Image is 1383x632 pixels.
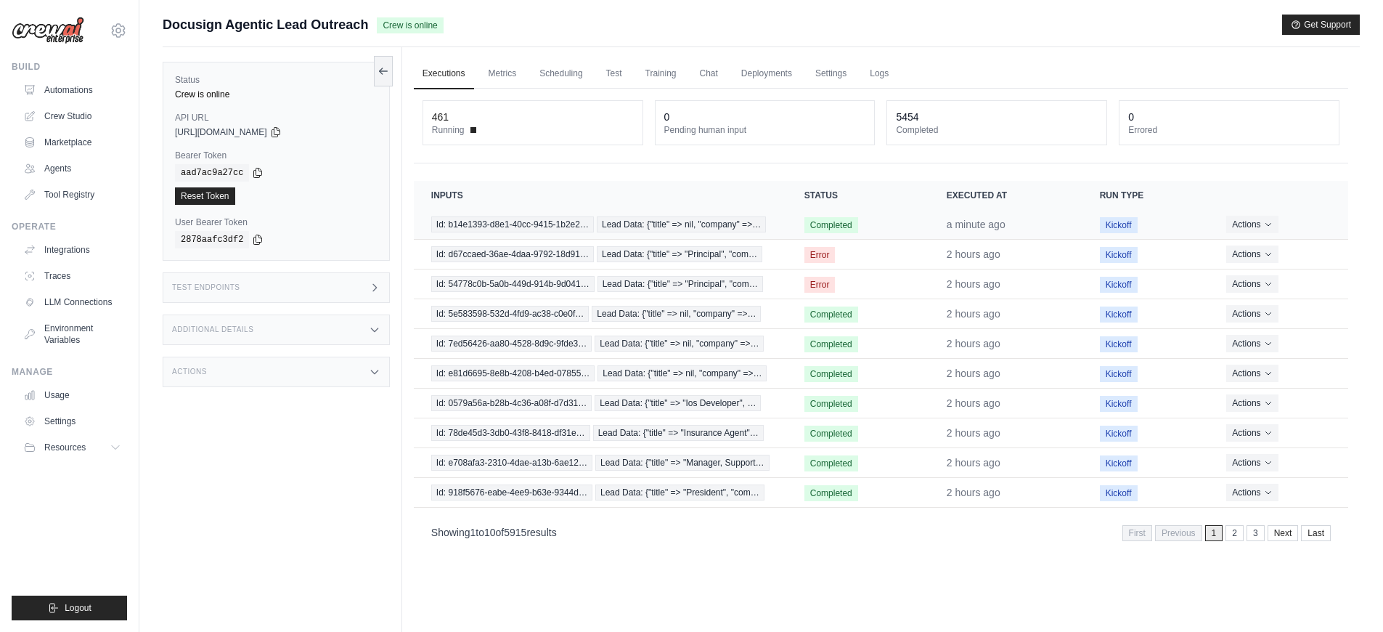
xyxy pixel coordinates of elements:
[597,365,767,381] span: Lead Data: {"title" => nil, "company" =>…
[431,246,594,262] span: Id: d67ccaed-36ae-4daa-9792-18d91…
[504,527,526,538] span: 5915
[947,487,1000,498] time: August 21, 2025 at 09:41 CDT
[431,246,770,262] a: View execution details for Id
[431,336,592,352] span: Id: 7ed56426-aa80-4528-8d9c-9fde3…
[1226,484,1278,501] button: Actions for execution
[12,596,127,620] button: Logout
[896,124,1098,136] dt: Completed
[377,17,443,33] span: Crew is online
[804,485,858,501] span: Completed
[947,278,1000,290] time: August 21, 2025 at 09:54 CDT
[17,238,127,262] a: Integrations
[1100,336,1138,352] span: Kickoff
[595,336,764,352] span: Lead Data: {"title" => nil, "company" =>…
[804,277,836,293] span: Error
[807,59,855,89] a: Settings
[65,602,91,614] span: Logout
[947,457,1000,469] time: August 21, 2025 at 09:41 CDT
[637,59,685,89] a: Training
[17,410,127,433] a: Settings
[1128,110,1134,124] div: 0
[1100,366,1138,382] span: Kickoff
[17,131,127,154] a: Marketplace
[1100,307,1138,323] span: Kickoff
[431,395,770,411] a: View execution details for Id
[431,306,589,322] span: Id: 5e583598-532d-4fd9-ac38-c0e0f…
[1100,426,1138,442] span: Kickoff
[947,338,1000,349] time: August 21, 2025 at 09:54 CDT
[431,365,595,381] span: Id: e81d6695-8e8b-4208-b4ed-07855…
[175,74,378,86] label: Status
[664,110,670,124] div: 0
[597,59,631,89] a: Test
[480,59,526,89] a: Metrics
[431,425,590,441] span: Id: 78de45d3-3db0-43f8-8418-df31e…
[175,164,249,182] code: aad7ac9a27cc
[1226,246,1278,263] button: Actions for execution
[1225,525,1244,541] a: 2
[733,59,801,89] a: Deployments
[804,455,858,471] span: Completed
[17,183,127,206] a: Tool Registry
[804,307,858,323] span: Completed
[664,124,866,136] dt: Pending human input
[163,15,368,35] span: Docusign Agentic Lead Outreach
[414,59,474,89] a: Executions
[172,325,253,334] h3: Additional Details
[947,427,1000,439] time: August 21, 2025 at 09:54 CDT
[431,365,770,381] a: View execution details for Id
[12,61,127,73] div: Build
[414,181,1348,551] section: Crew executions table
[175,112,378,123] label: API URL
[1226,424,1278,442] button: Actions for execution
[947,219,1005,230] time: August 21, 2025 at 11:51 CDT
[597,276,763,292] span: Lead Data: {"title" => "Principal", "com…
[593,425,764,441] span: Lead Data: {"title" => "Insurance Agent"…
[947,368,1000,379] time: August 21, 2025 at 09:54 CDT
[1205,525,1223,541] span: 1
[531,59,591,89] a: Scheduling
[12,366,127,378] div: Manage
[947,248,1000,260] time: August 21, 2025 at 10:13 CDT
[17,291,127,314] a: LLM Connections
[1301,525,1331,541] a: Last
[432,124,465,136] span: Running
[431,455,592,471] span: Id: e708afa3-2310-4dae-a13b-6ae12…
[1282,15,1360,35] button: Get Support
[804,426,858,442] span: Completed
[804,336,858,352] span: Completed
[597,246,762,262] span: Lead Data: {"title" => "Principal", "com…
[1226,275,1278,293] button: Actions for execution
[431,395,592,411] span: Id: 0579a56a-b28b-4c36-a08f-d7d31…
[431,216,594,232] span: Id: b14e1393-d8e1-40cc-9415-1b2e2…
[175,231,249,248] code: 2878aafc3df2
[861,59,897,89] a: Logs
[597,216,766,232] span: Lead Data: {"title" => nil, "company" =>…
[175,150,378,161] label: Bearer Token
[804,217,858,233] span: Completed
[1268,525,1299,541] a: Next
[431,336,770,352] a: View execution details for Id
[787,181,929,210] th: Status
[1100,247,1138,263] span: Kickoff
[1226,454,1278,471] button: Actions for execution
[431,425,770,441] a: View execution details for Id
[431,485,770,501] a: View execution details for Id
[484,527,496,538] span: 10
[1082,181,1209,210] th: Run Type
[1122,525,1152,541] span: First
[1226,394,1278,412] button: Actions for execution
[1122,525,1331,541] nav: Pagination
[1100,455,1138,471] span: Kickoff
[414,514,1348,551] nav: Pagination
[431,455,770,471] a: View execution details for Id
[1226,335,1278,352] button: Actions for execution
[431,485,592,501] span: Id: 918f5676-eabe-4ee9-b63e-9344d…
[947,308,1000,320] time: August 21, 2025 at 09:54 CDT
[17,264,127,288] a: Traces
[17,317,127,352] a: Environment Variables
[1226,305,1278,323] button: Actions for execution
[1100,396,1138,412] span: Kickoff
[17,436,127,459] button: Resources
[175,126,267,138] span: [URL][DOMAIN_NAME]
